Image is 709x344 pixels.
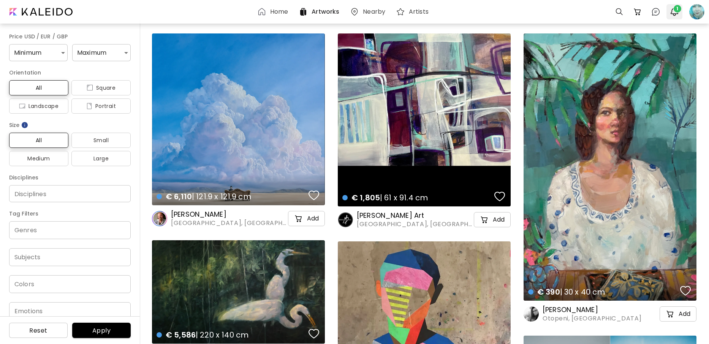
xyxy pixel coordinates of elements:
h5: Add [679,310,690,318]
button: favorites [307,326,321,341]
button: cart-iconAdd [660,306,696,322]
h4: | 61 x 91.4 cm [342,193,492,203]
a: [PERSON_NAME]Otopeni, [GEOGRAPHIC_DATA]cart-iconAdd [524,305,696,323]
span: Small [78,136,125,145]
div: Maximum [72,44,131,61]
h6: Tag Filters [9,209,131,218]
a: Artists [396,7,432,16]
img: cart [633,7,642,16]
h4: | 30 x 40 cm [528,287,678,297]
h6: Disciplines [9,173,131,182]
img: icon [87,85,93,91]
span: All [15,136,62,145]
div: Minimum [9,44,68,61]
h6: Artists [409,9,429,15]
button: All [9,80,68,95]
img: cart-icon [480,215,489,224]
h4: | 220 x 140 cm [157,330,306,340]
h6: Size [9,120,131,130]
h6: [PERSON_NAME] [171,210,286,219]
span: € 390 [537,287,560,297]
h6: [PERSON_NAME] Art [357,211,472,220]
img: cart-icon [294,214,303,223]
h6: Price USD / EUR / GBP [9,32,131,41]
h6: Artworks [312,9,339,15]
h6: [PERSON_NAME] [543,305,642,314]
button: favorites [678,283,693,298]
a: Home [257,7,291,16]
span: Medium [15,154,62,163]
span: Otopeni, [GEOGRAPHIC_DATA] [543,314,642,323]
h5: Add [493,216,505,224]
span: Reset [15,327,62,334]
img: cart-icon [666,309,675,319]
a: € 1,805| 61 x 91.4 cmfavoriteshttps://cdn.kaleido.art/CDN/Artwork/174292/Primary/medium.webp?upda... [338,33,511,206]
span: 1 [674,5,681,13]
span: [GEOGRAPHIC_DATA], [GEOGRAPHIC_DATA] [171,219,286,227]
button: cart-iconAdd [288,211,325,226]
a: € 5,586| 220 x 140 cmfavoriteshttps://cdn.kaleido.art/CDN/Artwork/168349/Primary/medium.webp?upda... [152,240,325,344]
span: Square [78,83,125,92]
button: Apply [72,323,131,338]
h5: Add [307,215,319,222]
span: € 5,586 [166,330,196,340]
button: All [9,133,68,148]
h6: Home [270,9,288,15]
span: All [15,83,62,92]
span: € 6,110 [166,191,192,202]
img: icon [86,103,92,109]
a: € 6,110| 121.9 x 121.9 cmfavoriteshttps://cdn.kaleido.art/CDN/Artwork/175009/Primary/medium.webp?... [152,33,325,205]
a: € 390| 30 x 40 cmfavoriteshttps://cdn.kaleido.art/CDN/Artwork/172053/Primary/medium.webp?updated=... [524,33,696,301]
h6: Orientation [9,68,131,77]
a: [PERSON_NAME] Art[GEOGRAPHIC_DATA], [GEOGRAPHIC_DATA]cart-iconAdd [338,211,511,228]
button: favorites [307,188,321,203]
button: Small [71,133,131,148]
button: favorites [492,189,507,204]
span: Large [78,154,125,163]
span: Portrait [78,101,125,111]
h4: | 121.9 x 121.9 cm [157,192,306,201]
button: cart-iconAdd [474,212,511,227]
button: iconSquare [71,80,131,95]
img: info [21,121,28,129]
a: Nearby [350,7,388,16]
button: Reset [9,323,68,338]
img: chatIcon [651,7,660,16]
span: [GEOGRAPHIC_DATA], [GEOGRAPHIC_DATA] [357,220,472,228]
button: iconPortrait [71,98,131,114]
h6: Nearby [363,9,385,15]
span: Landscape [15,101,62,111]
button: Medium [9,151,68,166]
button: iconLandscape [9,98,68,114]
span: Apply [78,327,125,334]
img: bellIcon [670,7,679,16]
button: bellIcon1 [668,5,681,18]
img: icon [19,103,25,109]
a: [PERSON_NAME][GEOGRAPHIC_DATA], [GEOGRAPHIC_DATA]cart-iconAdd [152,210,325,227]
button: Large [71,151,131,166]
a: Artworks [299,7,342,16]
span: € 1,805 [351,192,380,203]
